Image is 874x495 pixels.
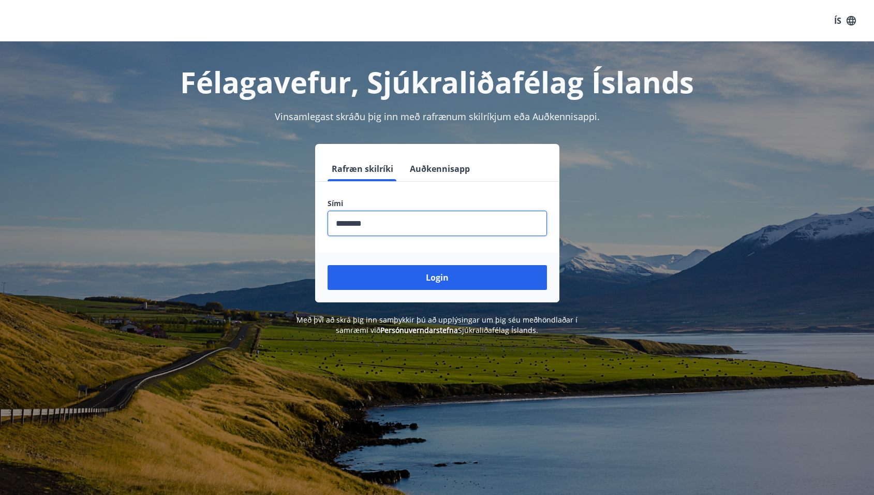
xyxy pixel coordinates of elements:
button: Rafræn skilríki [328,156,397,181]
label: Sími [328,198,547,209]
button: Auðkennisapp [406,156,474,181]
span: Vinsamlegast skráðu þig inn með rafrænum skilríkjum eða Auðkennisappi. [275,110,600,123]
button: ÍS [828,11,862,30]
button: Login [328,265,547,290]
h1: Félagavefur, Sjúkraliðafélag Íslands [77,62,797,101]
a: Persónuverndarstefna [380,325,458,335]
span: Með því að skrá þig inn samþykkir þú að upplýsingar um þig séu meðhöndlaðar í samræmi við Sjúkral... [297,315,577,335]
